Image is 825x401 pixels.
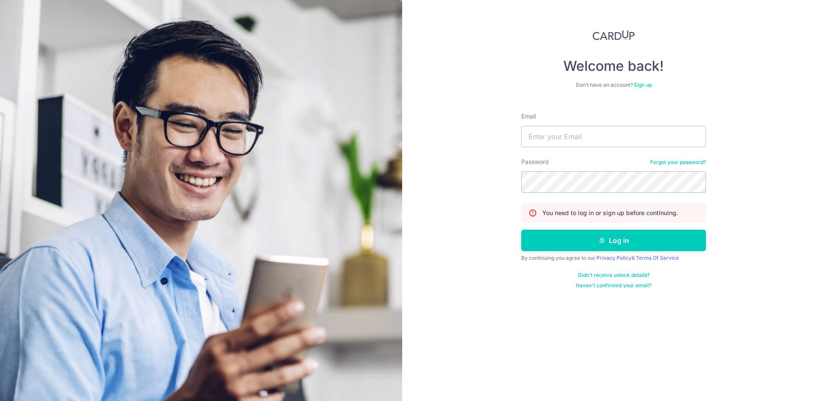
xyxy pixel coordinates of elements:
[634,82,652,88] a: Sign up
[650,159,706,166] a: Forgot your password?
[521,230,706,251] button: Log in
[521,58,706,75] h4: Welcome back!
[596,255,632,261] a: Privacy Policy
[521,158,549,166] label: Password
[521,255,706,261] div: By continuing you agree to our &
[521,112,536,121] label: Email
[521,82,706,88] div: Don’t have an account?
[636,255,679,261] a: Terms Of Service
[542,209,678,217] p: You need to log in or sign up before continuing.
[578,272,650,279] a: Didn't receive unlock details?
[593,30,635,40] img: CardUp Logo
[576,282,651,289] a: Haven't confirmed your email?
[521,126,706,147] input: Enter your Email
